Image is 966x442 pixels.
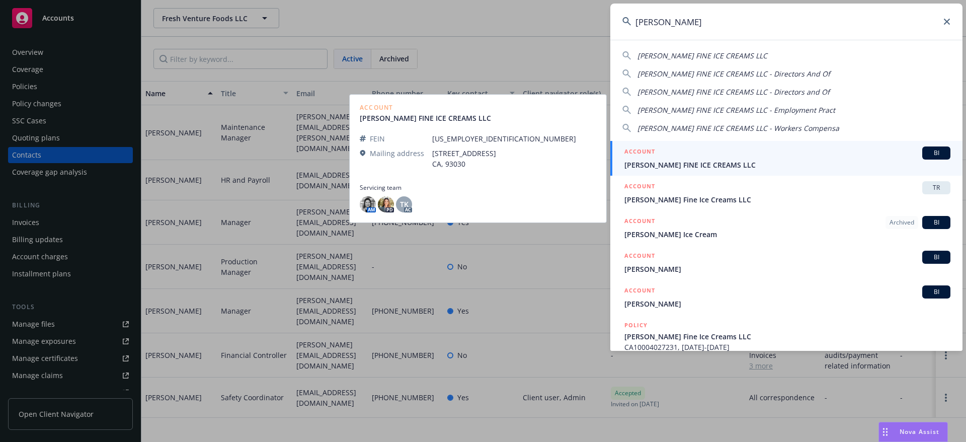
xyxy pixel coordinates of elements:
span: BI [926,218,946,227]
input: Search... [610,4,962,40]
span: [PERSON_NAME] FINE ICE CREAMS LLC - Directors And Of [637,69,830,79]
span: TR [926,183,946,192]
div: Drag to move [879,422,892,441]
button: Nova Assist [878,422,948,442]
a: ACCOUNTArchivedBI[PERSON_NAME] Ice Cream [610,210,962,245]
span: [PERSON_NAME] FINE ICE CREAMS LLC [637,51,767,60]
span: [PERSON_NAME] Ice Cream [624,229,950,240]
span: BI [926,287,946,297]
a: ACCOUNTTR[PERSON_NAME] Fine Ice Creams LLC [610,176,962,210]
h5: ACCOUNT [624,251,655,263]
h5: ACCOUNT [624,146,655,159]
span: [PERSON_NAME] Fine Ice Creams LLC [624,194,950,205]
span: BI [926,253,946,262]
span: [PERSON_NAME] [624,299,950,309]
span: [PERSON_NAME] [624,264,950,274]
span: CA10004027231, [DATE]-[DATE] [624,342,950,352]
span: [PERSON_NAME] FINE ICE CREAMS LLC - Directors and Of [637,87,830,97]
a: ACCOUNTBI[PERSON_NAME] [610,245,962,280]
a: ACCOUNTBI[PERSON_NAME] [610,280,962,315]
span: [PERSON_NAME] Fine Ice Creams LLC [624,331,950,342]
span: BI [926,149,946,158]
h5: POLICY [624,320,648,330]
span: Archived [890,218,914,227]
h5: ACCOUNT [624,285,655,298]
span: [PERSON_NAME] FINE ICE CREAMS LLC - Employment Pract [637,105,835,115]
a: POLICY[PERSON_NAME] Fine Ice Creams LLCCA10004027231, [DATE]-[DATE] [610,315,962,358]
span: [PERSON_NAME] FINE ICE CREAMS LLC - Workers Compensa [637,123,839,133]
span: [PERSON_NAME] FINE ICE CREAMS LLC [624,160,950,170]
span: Nova Assist [900,427,939,436]
a: ACCOUNTBI[PERSON_NAME] FINE ICE CREAMS LLC [610,141,962,176]
h5: ACCOUNT [624,216,655,228]
h5: ACCOUNT [624,181,655,193]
